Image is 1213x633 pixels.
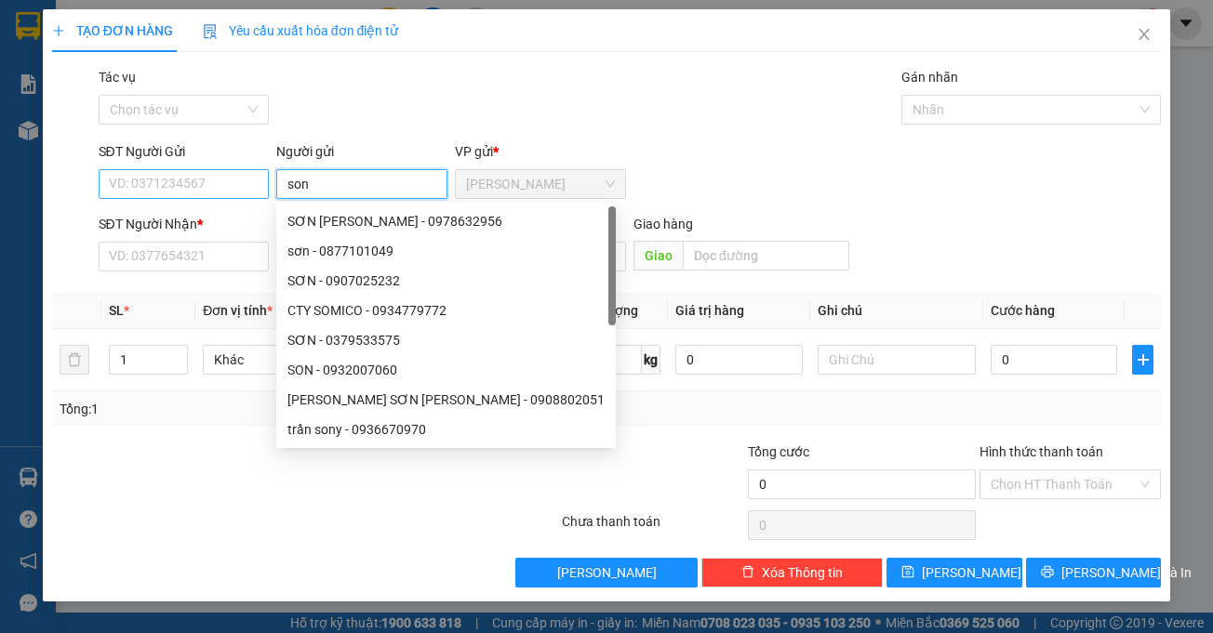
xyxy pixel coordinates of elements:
[741,565,754,580] span: delete
[560,511,745,544] div: Chưa thanh toán
[276,236,616,266] div: sơn - 0877101049
[287,241,605,261] div: sơn - 0877101049
[287,211,605,231] div: SƠN [PERSON_NAME] - 0978632956
[287,270,605,291] div: SƠN - 0907025232
[980,444,1103,459] label: Hình thức thanh toán
[276,266,616,296] div: SƠN - 0907025232
[1026,558,1162,587] button: printer[PERSON_NAME] và In
[52,24,65,37] span: plus
[886,558,1022,587] button: save[PERSON_NAME]
[99,70,136,85] label: Tác vụ
[276,296,616,325] div: CTY SOMICO - 0934779772
[455,141,626,162] div: VP gửi
[675,345,802,375] input: 0
[1137,27,1152,42] span: close
[287,300,605,321] div: CTY SOMICO - 0934779772
[701,558,883,587] button: deleteXóa Thông tin
[901,565,914,580] span: save
[203,23,399,38] span: Yêu cầu xuất hóa đơn điện tử
[276,325,616,355] div: SƠN - 0379533575
[99,141,270,162] div: SĐT Người Gửi
[214,346,350,374] span: Khác
[52,23,173,38] span: TẠO ĐƠN HÀNG
[203,303,273,318] span: Đơn vị tính
[922,562,1021,583] span: [PERSON_NAME]
[683,241,849,270] input: Dọc đường
[810,293,983,329] th: Ghi chú
[1061,562,1192,583] span: [PERSON_NAME] và In
[1118,9,1170,61] button: Close
[557,562,657,583] span: [PERSON_NAME]
[287,389,605,410] div: [PERSON_NAME] SƠN [PERSON_NAME] - 0908802051
[675,303,744,318] span: Giá trị hàng
[991,303,1055,318] span: Cước hàng
[818,345,976,375] input: Ghi Chú
[109,303,124,318] span: SL
[515,558,697,587] button: [PERSON_NAME]
[276,415,616,444] div: trần sony - 0936670970
[633,217,693,231] span: Giao hàng
[1132,345,1153,375] button: plus
[60,399,470,419] div: Tổng: 1
[1041,565,1054,580] span: printer
[287,419,605,440] div: trần sony - 0936670970
[642,345,660,375] span: kg
[276,206,616,236] div: SƠN HÀ TRANG - 0978632956
[748,444,809,459] span: Tổng cước
[762,562,843,583] span: Xóa Thông tin
[276,355,616,385] div: SON - 0932007060
[99,214,270,234] div: SĐT Người Nhận
[276,385,616,415] div: LƯƠNG SƠN VINA - 0908802051
[60,345,89,375] button: delete
[466,170,615,198] span: Mỹ Hương
[1133,352,1153,367] span: plus
[287,360,605,380] div: SON - 0932007060
[633,241,683,270] span: Giao
[901,70,958,85] label: Gán nhãn
[287,330,605,350] div: SƠN - 0379533575
[203,24,218,39] img: icon
[276,141,447,162] div: Người gửi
